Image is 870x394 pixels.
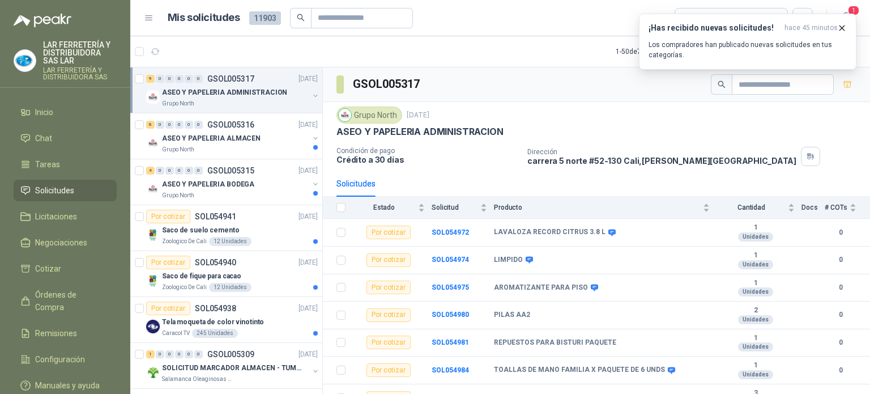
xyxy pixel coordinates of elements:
[14,128,117,149] a: Chat
[185,167,193,175] div: 0
[717,251,795,260] b: 1
[162,225,239,236] p: Saco de suelo cemento
[717,306,795,315] b: 2
[162,237,207,246] p: Zoologico De Cali
[146,256,190,269] div: Por cotizar
[527,156,796,166] p: carrera 5 norte #52-130 Cali , [PERSON_NAME][GEOGRAPHIC_DATA]
[432,283,469,291] a: SOL054975
[432,311,469,319] b: SOL054980
[185,75,193,83] div: 0
[146,302,190,315] div: Por cotizar
[194,350,203,358] div: 0
[209,237,251,246] div: 12 Unidades
[432,256,469,264] a: SOL054974
[35,210,77,223] span: Licitaciones
[432,366,469,374] b: SOL054984
[738,342,773,351] div: Unidades
[156,121,164,129] div: 0
[162,375,233,384] p: Salamanca Oleaginosas SAS
[825,204,847,211] span: # COTs
[162,145,194,154] p: Grupo North
[146,320,160,333] img: Company Logo
[146,121,155,129] div: 6
[298,257,318,268] p: [DATE]
[825,227,856,238] b: 0
[494,338,616,348] b: REPUESTOS PARA BISTURI PAQUETE
[616,43,689,61] div: 1 - 50 de 7010
[825,337,856,348] b: 0
[43,67,117,81] p: LAR FERRETERÍA Y DISTRIBUIDORA SAS
[717,204,786,211] span: Cantidad
[297,14,305,22] span: search
[527,148,796,156] p: Dirección
[156,167,164,175] div: 0
[162,87,287,98] p: ASEO Y PAPELERIA ADMINISTRACION
[35,236,87,249] span: Negociaciones
[738,287,773,296] div: Unidades
[14,154,117,175] a: Tareas
[146,350,155,358] div: 1
[35,158,60,171] span: Tareas
[35,289,106,313] span: Órdenes de Compra
[298,349,318,360] p: [DATE]
[130,205,322,251] a: Por cotizarSOL054941[DATE] Company LogoSaco de suelo cementoZoologico De Cali12 Unidades
[14,50,36,71] img: Company Logo
[649,23,780,33] h3: ¡Has recibido nuevas solicitudes!
[738,315,773,324] div: Unidades
[146,164,320,200] a: 4 0 0 0 0 0 GSOL005315[DATE] Company LogoASEO Y PAPELERIA BODEGAGrupo North
[717,279,795,288] b: 1
[175,350,184,358] div: 0
[336,177,376,190] div: Solicitudes
[14,232,117,253] a: Negociaciones
[162,363,303,374] p: SOLICITUD MARCADOR ALMACEN - TUMACO
[185,350,193,358] div: 0
[432,204,478,211] span: Solicitud
[249,11,281,25] span: 11903
[165,350,174,358] div: 0
[165,121,174,129] div: 0
[175,167,184,175] div: 0
[717,361,795,370] b: 1
[432,338,469,346] a: SOL054981
[168,10,240,26] h1: Mis solicitudes
[14,258,117,279] a: Cotizar
[35,132,52,145] span: Chat
[339,109,351,121] img: Company Logo
[192,329,238,338] div: 245 Unidades
[718,81,726,88] span: search
[130,251,322,297] a: Por cotizarSOL054940[DATE] Company LogoSaco de fique para cacaoZoologico De Cali12 Unidades
[825,310,856,320] b: 0
[35,106,53,118] span: Inicio
[146,182,160,196] img: Company Logo
[195,213,236,221] p: SOL054941
[146,366,160,379] img: Company Logo
[146,210,190,223] div: Por cotizar
[195,304,236,312] p: SOL054938
[682,12,706,24] div: Todas
[165,167,174,175] div: 0
[836,8,856,28] button: 1
[717,197,801,219] th: Cantidad
[494,256,523,265] b: LIMPIDO
[162,133,261,144] p: ASEO Y PAPELERIA ALMACEN
[162,329,190,338] p: Caracol TV
[146,136,160,150] img: Company Logo
[14,14,71,27] img: Logo peakr
[336,155,518,164] p: Crédito a 30 días
[366,308,411,322] div: Por cotizar
[825,255,856,265] b: 0
[298,303,318,314] p: [DATE]
[336,126,503,138] p: ASEO Y PAPELERIA ADMINISTRACION
[14,206,117,227] a: Licitaciones
[209,283,251,292] div: 12 Unidades
[366,336,411,349] div: Por cotizar
[43,41,117,65] p: LAR FERRETERÍA Y DISTRIBUIDORA SAS LAR
[366,281,411,294] div: Por cotizar
[784,23,838,33] span: hace 45 minutos
[35,379,100,392] span: Manuales y ayuda
[146,72,320,108] a: 9 0 0 0 0 0 GSOL005317[DATE] Company LogoASEO Y PAPELERIA ADMINISTRACIONGrupo North
[432,228,469,236] a: SOL054972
